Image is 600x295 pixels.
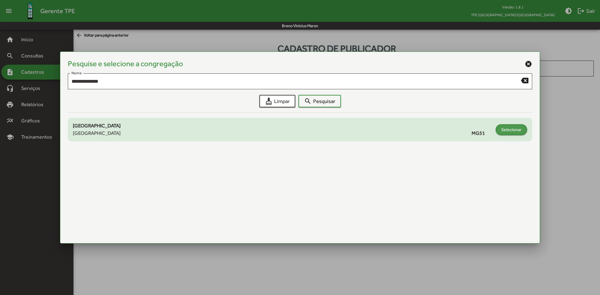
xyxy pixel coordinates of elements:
[265,97,272,105] mat-icon: cleaning_services
[496,124,527,135] button: Selecionar
[68,59,183,68] h4: Pesquise e selecione a congregação
[304,96,335,107] span: Pesquisar
[472,130,492,137] span: MG51
[298,95,341,107] button: Pesquisar
[501,124,522,135] span: Selecionar
[525,60,532,68] mat-icon: cancel
[304,97,312,105] mat-icon: search
[73,123,121,129] span: [GEOGRAPHIC_DATA]
[259,95,295,107] button: Limpar
[73,130,121,137] span: [GEOGRAPHIC_DATA]
[265,96,290,107] span: Limpar
[521,76,528,84] mat-icon: backspace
